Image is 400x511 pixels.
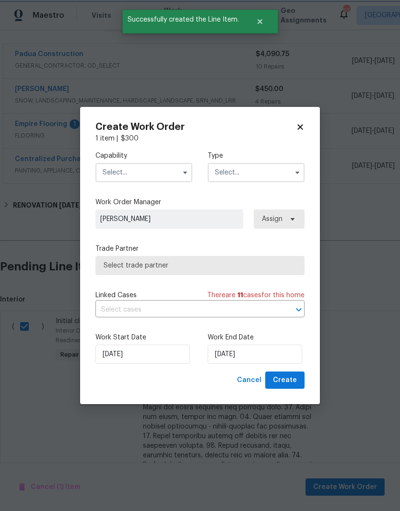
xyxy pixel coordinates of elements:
label: Work Start Date [95,333,192,342]
button: Cancel [233,372,265,389]
span: Create [273,374,297,386]
div: 1 item | [95,134,305,143]
span: 11 [237,292,243,299]
button: Show options [292,167,303,178]
span: Assign [262,214,282,224]
input: Select... [95,163,192,182]
span: There are case s for this home [207,290,305,300]
label: Capability [95,151,192,161]
label: Type [208,151,305,161]
span: $ 300 [121,135,139,142]
label: Trade Partner [95,244,305,254]
span: Successfully created the Line Item. [122,10,244,30]
input: M/D/YYYY [95,345,190,364]
label: Work End Date [208,333,305,342]
span: Select trade partner [104,261,296,270]
h2: Create Work Order [95,122,296,132]
span: Linked Cases [95,290,137,300]
button: Open [292,303,306,316]
label: Work Order Manager [95,197,305,207]
button: Show options [179,167,191,178]
span: Cancel [237,374,261,386]
button: Create [265,372,305,389]
button: Close [244,12,276,31]
input: M/D/YYYY [208,345,302,364]
input: Select cases [95,302,278,317]
span: [PERSON_NAME] [100,214,238,224]
input: Select... [208,163,305,182]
